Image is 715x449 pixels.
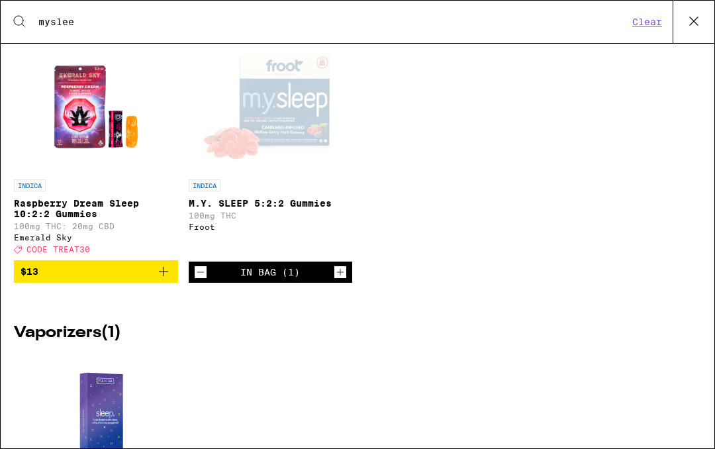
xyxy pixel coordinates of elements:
div: In Bag (1) [240,267,300,277]
input: Search the Eaze menu [38,16,628,28]
p: Raspberry Dream Sleep 10:2:2 Gummies [14,198,178,219]
h2: Vaporizers ( 1 ) [14,325,701,341]
span: CODE TREAT30 [26,245,90,254]
p: INDICA [189,179,220,191]
a: Open page for Raspberry Dream Sleep 10:2:2 Gummies from Emerald Sky [14,40,178,260]
div: Froot [189,223,353,231]
button: Increment [334,266,347,279]
p: INDICA [14,179,46,191]
div: Emerald Sky [14,233,178,242]
p: 100mg THC [189,211,353,220]
p: M.Y. SLEEP 5:2:2 Gummies [189,198,353,209]
span: $13 [21,266,38,277]
button: Clear [628,16,666,28]
button: Decrement [194,266,207,279]
button: Add to bag [14,260,178,283]
p: 100mg THC: 20mg CBD [14,222,178,230]
img: Emerald Sky - Raspberry Dream Sleep 10:2:2 Gummies [30,40,162,173]
a: Open page for M.Y. SLEEP 5:2:2 Gummies from Froot [189,40,353,262]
